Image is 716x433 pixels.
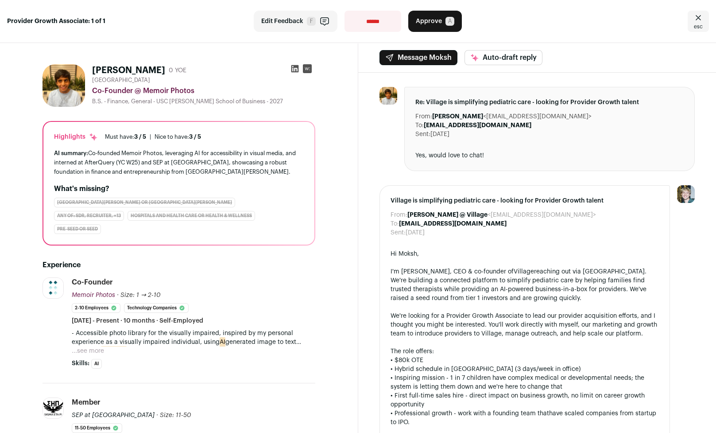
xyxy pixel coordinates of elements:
span: esc [694,23,703,30]
div: Nice to have: [155,133,201,140]
div: • $80k OTE [391,356,659,365]
div: 0 YOE [169,66,186,75]
span: 3 / 5 [189,134,201,140]
strong: Provider Growth Associate: 1 of 1 [7,17,105,26]
li: Technology Companies [124,303,189,313]
button: Approve A [408,11,462,32]
dt: From: [391,211,407,219]
span: Village is simplifying pediatric care - looking for Provider Growth talent [391,196,659,205]
dd: [DATE] [406,228,425,237]
span: [DATE] - Present · 10 months · Self-Employed [72,316,203,325]
span: Skills: [72,359,89,368]
div: Co-founded Memoir Photos, leveraging AI for accessibility in visual media, and interned at AfterQ... [54,148,304,176]
img: 3472bcf502ce1ae046948ffb03da47121a42e63d244747765be550294fe61a95.jpg [379,87,397,105]
span: Edit Feedback [261,17,303,26]
div: The role offers: [391,347,659,356]
span: A [445,17,454,26]
dt: To: [415,121,424,130]
button: Edit Feedback F [254,11,337,32]
div: Co-Founder @ Memoir Photos [92,86,315,96]
li: AI [91,359,102,369]
dt: From: [415,112,432,121]
div: [GEOGRAPHIC_DATA][PERSON_NAME] or [GEOGRAPHIC_DATA][PERSON_NAME] [54,198,235,207]
button: Auto-draft reply [464,50,542,65]
div: Any of: sdr, recruiter, +13 [54,211,124,221]
dd: <[EMAIL_ADDRESS][DOMAIN_NAME]> [407,211,596,219]
img: c832e03d4be96f25073f344bded59ebe5410fd7492188d502072dfac9c3a2996.jpg [43,398,63,418]
a: Village [514,269,534,275]
div: Highlights [54,133,98,141]
b: [EMAIL_ADDRESS][DOMAIN_NAME] [399,221,507,227]
dt: To: [391,219,399,228]
div: Yes, would love to chat! [415,151,684,160]
div: Hospitals and Health Care or Health & Wellness [128,211,255,221]
span: F [307,17,316,26]
a: Close [688,11,709,32]
li: 11-50 employees [72,423,122,433]
div: We're looking for a Provider Growth Associate to lead our provider acquisition efforts, and I tho... [391,312,659,338]
img: b81570c77755de76e3d55f721f86b82c1439612160847f08900ec1d9a151be5c.jpg [43,278,63,298]
div: Member [72,398,101,407]
div: Pre-seed or Seed [54,224,101,234]
dt: Sent: [415,130,430,139]
dt: Sent: [391,228,406,237]
span: Re: Village is simplifying pediatric care - looking for Provider Growth talent [415,98,684,107]
div: • Inspiring mission - 1 in 7 children have complex medical or developmental needs; the system is ... [391,374,659,391]
div: • Hybrid schedule in [GEOGRAPHIC_DATA] (3 days/week in office) [391,365,659,374]
img: 3472bcf502ce1ae046948ffb03da47121a42e63d244747765be550294fe61a95.jpg [43,64,85,107]
img: 6494470-medium_jpg [677,185,695,203]
b: [PERSON_NAME] [432,113,483,120]
div: • First full-time sales hire - direct impact on business growth, no limit on career growth opport... [391,391,659,409]
span: · Size: 11-50 [156,412,191,418]
div: I'm [PERSON_NAME], CEO & co-founder of reaching out via [GEOGRAPHIC_DATA]. We're building a conne... [391,267,659,303]
div: Must have: [105,133,146,140]
span: SEP at [GEOGRAPHIC_DATA] [72,412,155,418]
div: B.S. - Finance, General - USC [PERSON_NAME] School of Business - 2027 [92,98,315,105]
div: • Professional growth - work with a founding team that [391,409,659,427]
span: AI summary: [54,150,88,156]
ul: | [105,133,201,140]
b: [PERSON_NAME] @ Village [407,212,488,218]
p: - Accessible photo library for the visually impaired, inspired by my personal experience as a vis... [72,329,315,347]
span: Approve [416,17,442,26]
h1: [PERSON_NAME] [92,64,165,77]
h2: Experience [43,260,315,270]
span: · Size: 1 → 2-10 [117,292,161,298]
mark: AI [220,337,225,347]
b: [EMAIL_ADDRESS][DOMAIN_NAME] [424,122,531,129]
dd: [DATE] [430,130,449,139]
li: 2-10 employees [72,303,120,313]
div: Hi Moksh, [391,250,659,258]
h2: What's missing? [54,183,304,194]
button: Message Moksh [379,50,457,65]
span: [GEOGRAPHIC_DATA] [92,77,150,84]
button: ...see more [72,347,104,355]
span: 3 / 5 [134,134,146,140]
span: Memoir Photos [72,292,115,298]
div: Co-Founder [72,277,113,287]
mark: business [101,346,127,356]
dd: <[EMAIL_ADDRESS][DOMAIN_NAME]> [432,112,592,121]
